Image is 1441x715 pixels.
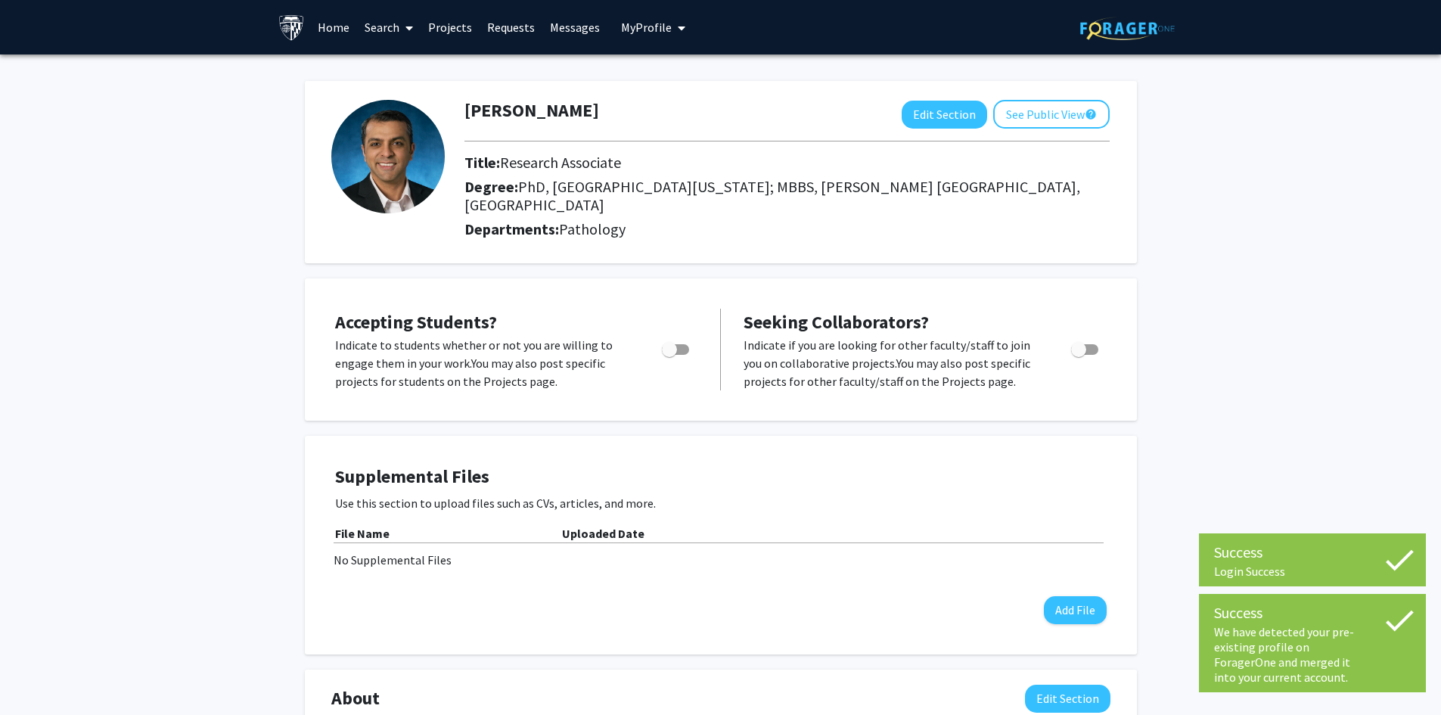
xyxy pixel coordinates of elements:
div: We have detected your pre-existing profile on ForagerOne and merged it into your current account. [1214,624,1411,685]
a: Search [357,1,421,54]
p: Indicate to students whether or not you are willing to engage them in your work. You may also pos... [335,336,633,390]
h2: Departments: [453,220,1121,238]
button: Edit Section [902,101,987,129]
button: Edit About [1025,685,1110,713]
img: ForagerOne Logo [1080,17,1175,40]
h2: Degree: [464,178,1110,214]
div: Login Success [1214,564,1411,579]
span: Pathology [559,219,626,238]
b: File Name [335,526,390,541]
b: Uploaded Date [562,526,644,541]
span: My Profile [621,20,672,35]
span: Accepting Students? [335,310,497,334]
div: No Supplemental Files [334,551,1108,569]
p: Use this section to upload files such as CVs, articles, and more. [335,494,1107,512]
a: Requests [480,1,542,54]
span: Seeking Collaborators? [744,310,929,334]
img: Profile Picture [331,100,445,213]
span: About [331,685,380,712]
button: Add File [1044,596,1107,624]
mat-icon: help [1085,105,1097,123]
a: Projects [421,1,480,54]
h2: Title: [464,154,1110,172]
p: Indicate if you are looking for other faculty/staff to join you on collaborative projects. You ma... [744,336,1042,390]
button: See Public View [993,100,1110,129]
h1: [PERSON_NAME] [464,100,599,122]
a: Messages [542,1,607,54]
div: Success [1214,602,1411,624]
img: Johns Hopkins University Logo [278,14,305,41]
iframe: Chat [11,647,64,704]
span: PhD, [GEOGRAPHIC_DATA][US_STATE]; MBBS, [PERSON_NAME] [GEOGRAPHIC_DATA], [GEOGRAPHIC_DATA] [464,177,1080,214]
span: Research Associate [500,153,621,172]
div: Success [1214,541,1411,564]
div: Toggle [1065,336,1107,359]
h4: Supplemental Files [335,466,1107,488]
div: Toggle [656,336,697,359]
a: Home [310,1,357,54]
